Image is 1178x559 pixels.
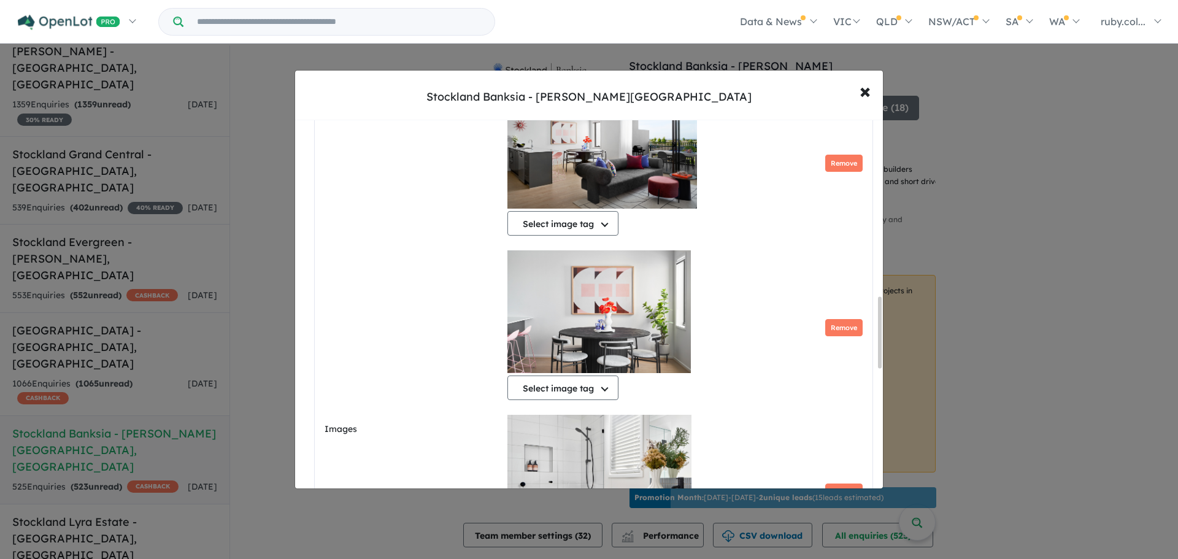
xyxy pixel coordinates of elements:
img: Openlot PRO Logo White [18,15,120,30]
label: Images [325,422,502,437]
button: Select image tag [507,211,618,236]
span: ruby.col... [1101,15,1145,28]
input: Try estate name, suburb, builder or developer [186,9,492,35]
img: Stockland Banksia - Armstrong Creek - Lot Unity 19 by Homebuyers Centre [507,250,691,373]
button: Remove [825,319,863,337]
button: Select image tag [507,376,618,400]
img: Stockland Banksia - Armstrong Creek - Lot Unity 19 by Homebuyers Centre [507,415,691,538]
span: × [860,77,871,104]
button: Remove [825,155,863,172]
div: Stockland Banksia - [PERSON_NAME][GEOGRAPHIC_DATA] [426,89,752,105]
img: Stockland Banksia - Armstrong Creek - Lot Unity 19 by Homebuyers Centre [507,86,698,209]
button: Remove [825,484,863,501]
